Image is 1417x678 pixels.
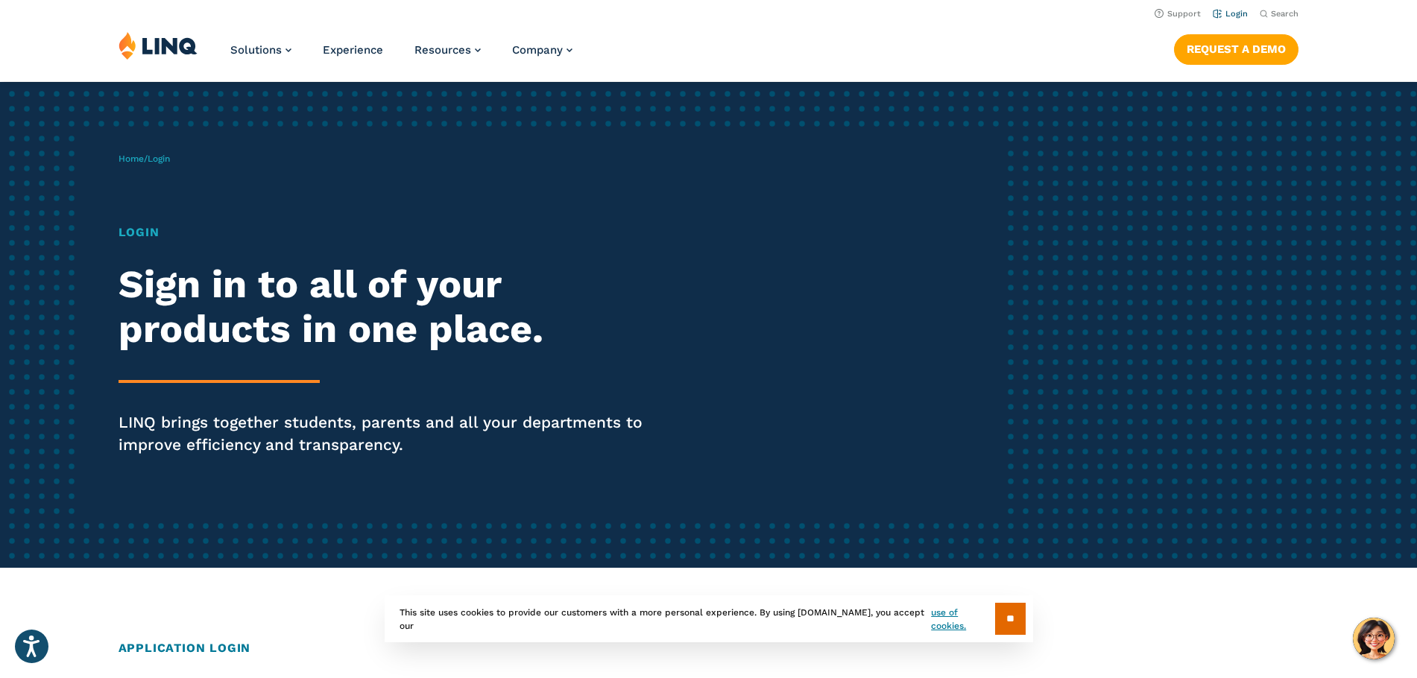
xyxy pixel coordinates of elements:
h2: Sign in to all of your products in one place. [119,262,664,352]
a: Company [512,43,572,57]
a: Solutions [230,43,291,57]
p: LINQ brings together students, parents and all your departments to improve efficiency and transpa... [119,411,664,456]
a: use of cookies. [931,606,994,633]
span: Company [512,43,563,57]
a: Request a Demo [1174,34,1298,64]
button: Hello, have a question? Let’s chat. [1353,618,1395,659]
h1: Login [119,224,664,241]
span: / [119,153,170,164]
a: Experience [323,43,383,57]
nav: Button Navigation [1174,31,1298,64]
a: Login [1213,9,1248,19]
span: Search [1271,9,1298,19]
img: LINQ | K‑12 Software [119,31,198,60]
span: Solutions [230,43,282,57]
nav: Primary Navigation [230,31,572,80]
a: Support [1155,9,1201,19]
span: Login [148,153,170,164]
a: Resources [414,43,481,57]
div: This site uses cookies to provide our customers with a more personal experience. By using [DOMAIN... [385,595,1033,642]
span: Resources [414,43,471,57]
a: Home [119,153,144,164]
button: Open Search Bar [1260,8,1298,19]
